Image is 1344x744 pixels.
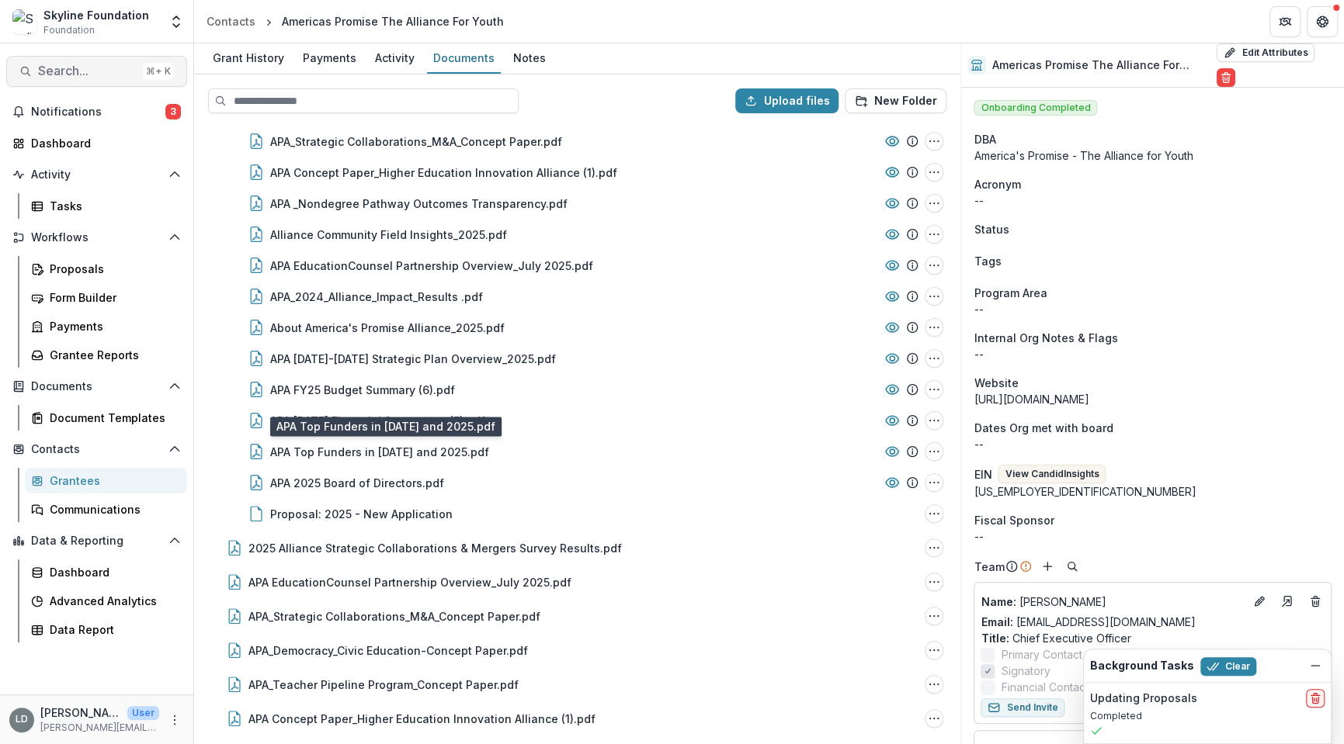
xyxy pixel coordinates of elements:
[925,573,943,591] button: APA EducationCounsel Partnership Overview_July 2025.pdf Options
[25,285,187,310] a: Form Builder
[6,130,187,156] a: Dashboard
[1217,68,1235,87] button: Delete
[205,374,950,405] div: APA FY25 Budget Summary (6).pdfAPA FY25 Budget Summary (6).pdf Options
[1306,689,1325,708] button: delete
[270,320,505,336] div: About America's Promise Alliance_2025.pdf
[6,162,187,187] button: Open Activity
[282,13,504,29] div: Americas Promise The Alliance For Youth
[1090,692,1197,705] h2: Updating Proposals
[6,56,187,87] button: Search...
[31,106,165,119] span: Notifications
[25,342,187,368] a: Grantee Reports
[205,2,950,529] div: APA_Teacher Pipeline Program_Concept Paper.pdfAPA_Teacher Pipeline Program_Concept Paper.pdf Opti...
[1250,592,1269,611] button: Edit
[974,285,1047,301] span: Program Area
[248,711,596,727] div: APA Concept Paper_Higher Education Innovation Alliance (1).pdf
[974,375,1018,391] span: Website
[270,351,556,367] div: APA [DATE]-[DATE] Strategic Plan Overview_2025.pdf
[31,443,162,456] span: Contacts
[25,559,187,585] a: Dashboard
[925,349,943,368] button: APA 2022-2026 Strategic Plan Overview_2025.pdf Options
[974,330,1117,346] span: Internal Org Notes & Flags
[974,483,1332,500] div: [US_EMPLOYER_IDENTIFICATION_NUMBER]
[270,258,593,274] div: APA EducationCounsel Partnership Overview_July 2025.pdf
[845,88,946,113] button: New Folder
[925,256,943,275] button: APA EducationCounsel Partnership Overview_July 2025.pdf Options
[205,498,950,529] div: Proposal: 2025 - New ApplicationProposal: 2025 - New Application Options
[925,411,943,430] button: APA 12.31.23 Financial Statements (5).pdf Options
[248,540,622,556] div: 2025 Alliance Strategic Collaborations & Mergers Survey Results.pdf
[207,13,255,29] div: Contacts
[974,436,1332,452] p: --
[925,504,943,523] button: Proposal: 2025 - New Application Options
[270,289,483,305] div: APA_2024_Alliance_Impact_Results .pdf
[270,475,444,491] div: APA 2025 Board of Directors.pdf
[165,6,187,37] button: Open entity switcher
[981,593,1244,610] a: Name: [PERSON_NAME]
[31,535,162,548] span: Data & Reporting
[925,132,943,151] button: APA_Strategic Collaborations_M&A_Concept Paper.pdf Options
[31,135,175,151] div: Dashboard
[40,721,159,735] p: [PERSON_NAME][EMAIL_ADDRESS][DOMAIN_NAME]
[25,405,187,431] a: Document Templates
[50,347,175,363] div: Grantee Reports
[1063,557,1082,576] button: Search
[205,126,950,157] div: APA_Strategic Collaborations_M&A_Concept Paper.pdfAPA_Strategic Collaborations_M&A_Concept Paper....
[205,635,950,666] div: APA_Democracy_Civic Education-Concept Paper.pdfAPA_Democracy_Civic Education-Concept Paper.pdf Op...
[6,374,187,399] button: Open Documents
[205,436,950,467] div: APA Top Funders in [DATE] and 2025.pdfAPA Top Funders in 2024 and 2025.pdf Options
[205,219,950,250] div: Alliance Community Field Insights_2025.pdfAlliance Community Field Insights_2025.pdf Options
[925,318,943,337] button: About America's Promise Alliance_2025.pdf Options
[50,501,175,517] div: Communications
[40,704,121,721] p: [PERSON_NAME]
[205,566,950,597] div: APA EducationCounsel Partnership Overview_July 2025.pdfAPA EducationCounsel Partnership Overview_...
[205,703,950,734] div: APA Concept Paper_Higher Education Innovation Alliance (1).pdfAPA Concept Paper_Higher Education ...
[205,250,950,281] div: APA EducationCounsel Partnership Overview_July 2025.pdfAPA EducationCounsel Partnership Overview_...
[1090,709,1325,723] p: Completed
[507,43,552,74] a: Notes
[1090,659,1194,673] h2: Background Tasks
[207,43,290,74] a: Grant History
[6,99,187,124] button: Notifications3
[998,465,1106,483] button: View CandidInsights
[925,163,943,182] button: APA Concept Paper_Higher Education Innovation Alliance (1).pdf Options
[427,47,501,69] div: Documents
[735,88,839,113] button: Upload files
[925,675,943,694] button: APA_Teacher Pipeline Program_Concept Paper.pdf Options
[270,444,489,460] div: APA Top Funders in [DATE] and 2025.pdf
[1306,592,1325,611] button: Deletes
[1200,657,1256,676] button: Clear
[205,467,950,498] div: APA 2025 Board of Directors.pdfAPA 2025 Board of Directors.pdf Options
[369,47,421,69] div: Activity
[205,281,950,312] div: APA_2024_Alliance_Impact_Results .pdfAPA_2024_Alliance_Impact_Results .pdf Options
[205,312,950,343] div: About America's Promise Alliance_2025.pdfAbout America's Promise Alliance_2025.pdf Options
[974,221,1009,237] span: Status
[270,196,568,212] div: APA _Nondegree Pathway Outcomes Transparency.pdf
[205,405,950,436] div: APA [DATE] Financial Statements (5).pdfAPA 12.31.23 Financial Statements (5).pdf Options
[369,43,421,74] a: Activity
[248,608,540,625] div: APA_Strategic Collaborations_M&A_Concept Paper.pdf
[981,615,1012,628] span: Email:
[270,413,485,429] div: APA [DATE] Financial Statements (5).pdf
[31,231,162,244] span: Workflows
[974,176,1020,192] span: Acronym
[205,600,950,632] div: APA_Strategic Collaborations_M&A_Concept Paper.pdfAPA_Strategic Collaborations_M&A_Concept Paper....
[974,301,1332,317] p: --
[925,380,943,399] button: APA FY25 Budget Summary (6).pdf Options
[205,188,950,219] div: APA _Nondegree Pathway Outcomes Transparency.pdfAPA _Nondegree Pathway Outcomes Transparency.pdf ...
[925,607,943,625] button: APA_Strategic Collaborations_M&A_Concept Paper.pdf Options
[50,261,175,277] div: Proposals
[992,59,1210,72] h2: Americas Promise The Alliance For Youth
[981,593,1244,610] p: [PERSON_NAME]
[31,168,162,182] span: Activity
[205,343,950,374] div: APA [DATE]-[DATE] Strategic Plan Overview_2025.pdfAPA 2022-2026 Strategic Plan Overview_2025.pdf ...
[270,133,562,150] div: APA_Strategic Collaborations_M&A_Concept Paper.pdf
[427,43,501,74] a: Documents
[31,380,162,393] span: Documents
[25,497,187,522] a: Communications
[270,164,617,181] div: APA Concept Paper_Higher Education Innovation Alliance (1).pdf
[974,420,1113,436] span: Dates Org met with board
